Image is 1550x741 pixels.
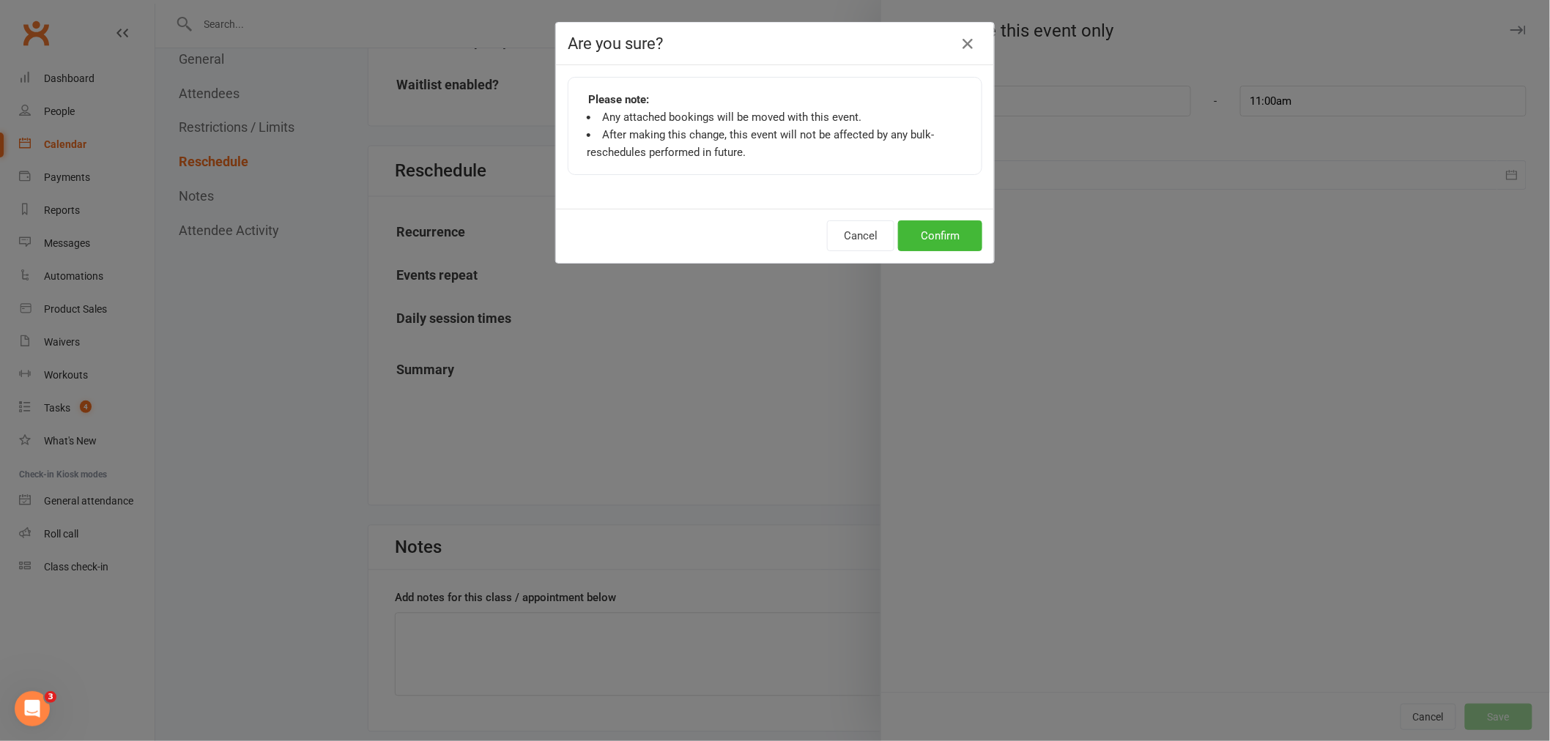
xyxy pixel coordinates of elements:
[827,220,894,251] button: Cancel
[956,32,979,56] button: Close
[587,126,963,161] li: After making this change, this event will not be affected by any bulk-reschedules performed in fu...
[587,108,963,126] li: Any attached bookings will be moved with this event.
[568,34,982,53] h4: Are you sure?
[45,691,56,703] span: 3
[15,691,50,726] iframe: Intercom live chat
[588,91,649,108] strong: Please note:
[898,220,982,251] button: Confirm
